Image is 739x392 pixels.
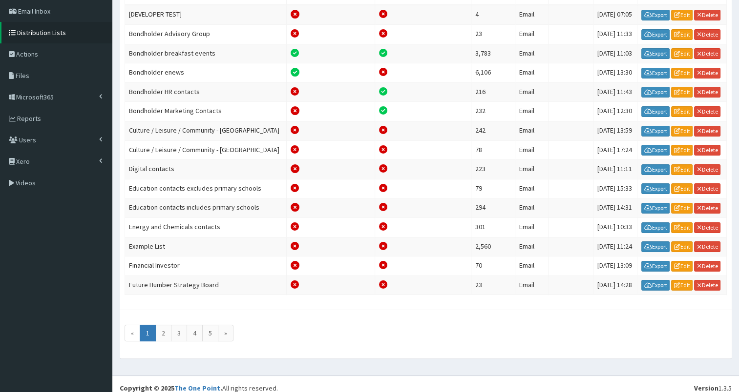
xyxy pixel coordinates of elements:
a: Export [641,183,670,194]
td: Culture / Leisure / Community - [GEOGRAPHIC_DATA] [125,140,287,160]
td: Education contacts excludes primary schools [125,179,287,198]
a: Export [641,145,670,156]
a: Delete [694,68,720,78]
a: 3 [171,325,187,341]
a: Export [641,106,670,117]
a: Edit [671,48,693,59]
a: Delete [694,29,720,40]
td: 79 [471,179,515,198]
td: Culture / Leisure / Community - [GEOGRAPHIC_DATA] [125,121,287,140]
td: Bondholder breakfast events [125,44,287,63]
a: Edit [671,68,693,78]
a: Export [641,29,670,40]
td: 242 [471,121,515,140]
td: [DATE] 12:30 [593,102,637,121]
td: Email [515,24,548,44]
td: Email [515,179,548,198]
a: Edit [671,280,693,291]
td: [DATE] 14:31 [593,198,637,218]
a: Export [641,164,670,175]
td: Bondholder enews [125,63,287,83]
span: Reports [17,114,41,123]
td: Email [515,63,548,83]
td: Email [515,121,548,140]
a: Edit [671,241,693,252]
td: 216 [471,82,515,102]
a: Edit [671,164,693,175]
a: Export [641,10,670,20]
td: Email [515,198,548,218]
td: Example List [125,237,287,256]
td: Email [515,237,548,256]
a: Delete [694,280,720,291]
a: Export [641,261,670,272]
td: 78 [471,140,515,160]
a: Edit [671,222,693,233]
a: Export [641,87,670,98]
td: [DATE] 13:30 [593,63,637,83]
td: [DATE] 13:09 [593,256,637,276]
span: Actions [16,50,38,59]
a: Edit [671,126,693,137]
td: 23 [471,275,515,295]
td: Bondholder HR contacts [125,82,287,102]
span: Xero [16,157,30,166]
td: [DATE] 14:28 [593,275,637,295]
a: Edit [671,183,693,194]
td: Bondholder Marketing Contacts [125,102,287,121]
a: Delete [694,183,720,194]
span: Distribution Lists [17,28,66,37]
a: Delete [694,10,720,20]
a: Edit [671,10,693,20]
td: Bondholder Advisory Group [125,24,287,44]
td: [DATE] 10:33 [593,217,637,237]
span: Microsoft365 [16,93,54,101]
td: Email [515,102,548,121]
td: 70 [471,256,515,276]
td: Email [515,217,548,237]
a: Edit [671,261,693,272]
td: 4 [471,5,515,24]
a: Edit [671,87,693,98]
a: 2 [155,325,171,341]
a: Edit [671,106,693,117]
td: Education contacts includes primary schools [125,198,287,218]
a: Export [641,241,670,252]
a: Edit [671,145,693,156]
td: Email [515,140,548,160]
a: Export [641,126,670,137]
span: Users [19,136,36,144]
a: 5 [202,325,218,341]
a: Delete [694,164,720,175]
td: Email [515,44,548,63]
td: 3,783 [471,44,515,63]
td: Energy and Chemicals contacts [125,217,287,237]
a: Delete [694,241,720,252]
td: 2,560 [471,237,515,256]
a: Delete [694,48,720,59]
td: 223 [471,160,515,179]
a: Delete [694,126,720,137]
span: Email Inbox [18,7,50,16]
td: [DATE] 11:33 [593,24,637,44]
a: Delete [694,261,720,272]
a: Export [641,203,670,214]
a: Export [641,68,670,78]
td: [DATE] 11:03 [593,44,637,63]
a: 4 [187,325,203,341]
td: Financial Investor [125,256,287,276]
td: Email [515,256,548,276]
span: Files [16,71,29,80]
a: Export [641,48,670,59]
a: Edit [671,29,693,40]
td: Email [515,82,548,102]
td: [DATE] 11:24 [593,237,637,256]
td: Email [515,5,548,24]
td: [DEVELOPER TEST] [125,5,287,24]
a: Export [641,222,670,233]
span: Videos [16,178,36,187]
a: » [218,325,233,341]
td: 23 [471,24,515,44]
td: 6,106 [471,63,515,83]
td: [DATE] 15:33 [593,179,637,198]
